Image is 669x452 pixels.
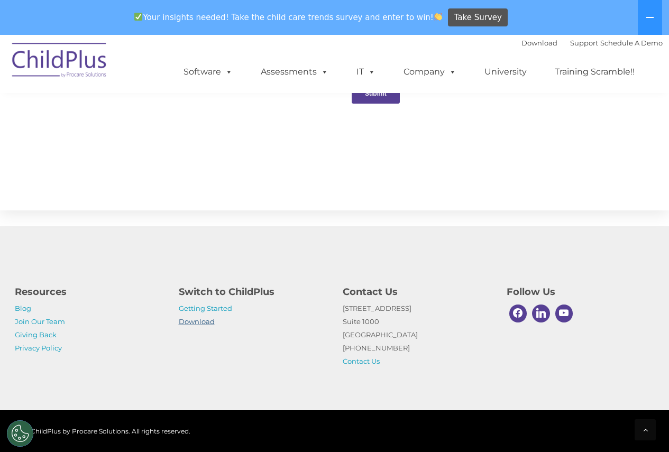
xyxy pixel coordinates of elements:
img: 👏 [434,13,442,21]
a: Software [173,61,243,82]
a: Join Our Team [15,317,65,326]
a: Assessments [250,61,339,82]
a: Facebook [507,302,530,325]
a: Getting Started [179,304,232,312]
span: Last name [147,70,179,78]
h4: Resources [15,284,163,299]
a: Youtube [553,302,576,325]
a: Download [179,317,215,326]
button: Cookies Settings [7,420,33,447]
a: IT [346,61,386,82]
span: Phone number [147,113,192,121]
img: ✅ [134,13,142,21]
a: Company [393,61,467,82]
a: Giving Back [15,330,57,339]
a: Take Survey [448,8,508,27]
a: Linkedin [529,302,553,325]
font: | [521,39,663,47]
a: Schedule A Demo [600,39,663,47]
span: © 2025 ChildPlus by Procare Solutions. All rights reserved. [7,427,190,435]
a: Download [521,39,557,47]
a: Blog [15,304,31,312]
span: Take Survey [454,8,502,27]
iframe: Chat Widget [616,401,669,452]
h4: Follow Us [507,284,655,299]
a: University [474,61,537,82]
a: Training Scramble!! [544,61,645,82]
img: ChildPlus by Procare Solutions [7,35,113,88]
span: Your insights needed! Take the child care trends survey and enter to win! [130,7,447,27]
h4: Switch to ChildPlus [179,284,327,299]
a: Privacy Policy [15,344,62,352]
h4: Contact Us [343,284,491,299]
a: Contact Us [343,357,380,365]
p: [STREET_ADDRESS] Suite 1000 [GEOGRAPHIC_DATA] [PHONE_NUMBER] [343,302,491,368]
a: Support [570,39,598,47]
